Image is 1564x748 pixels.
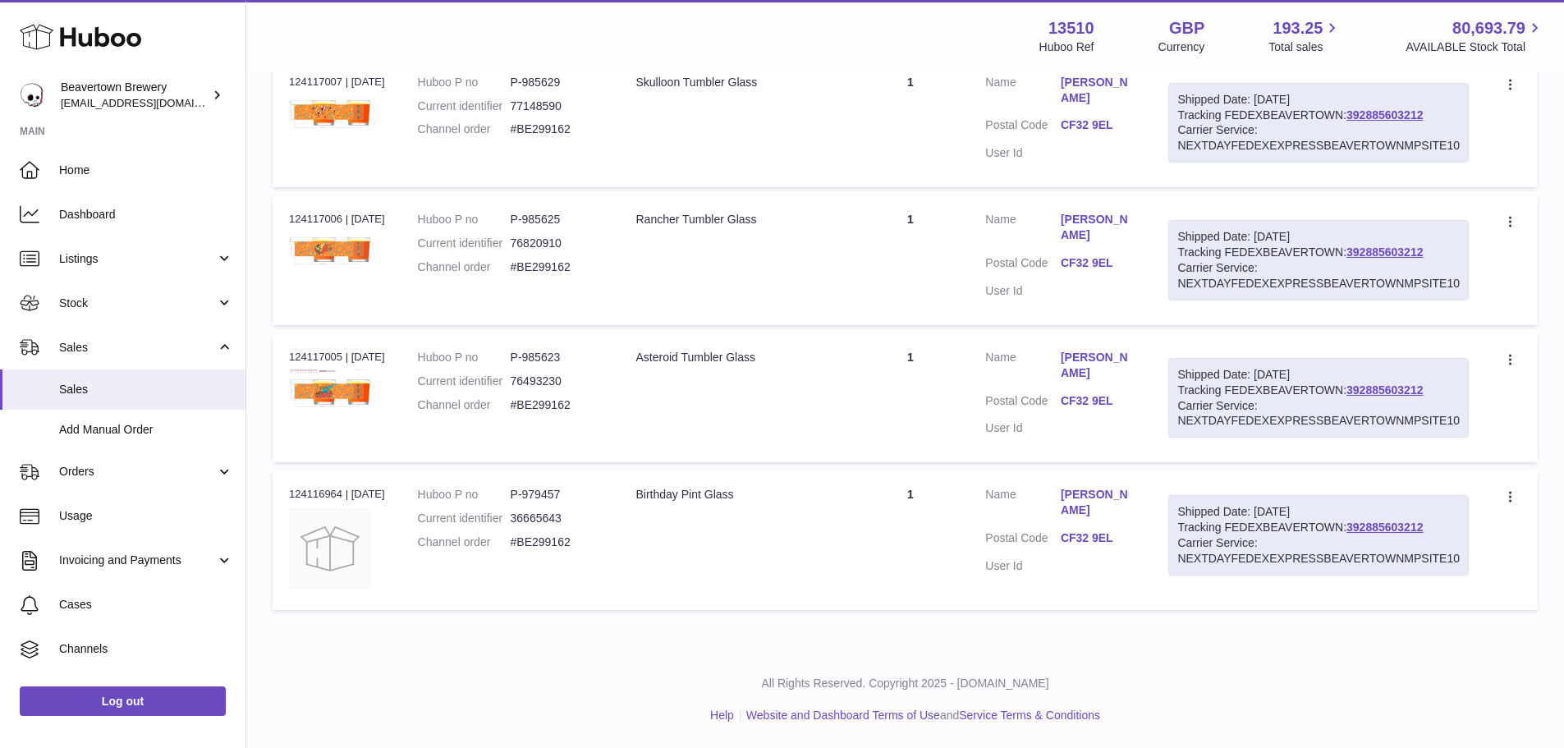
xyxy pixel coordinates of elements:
dt: Postal Code [985,255,1061,275]
img: 1716222797.png [289,94,371,130]
div: Carrier Service: NEXTDAYFEDEXEXPRESSBEAVERTOWNMPSITE10 [1177,122,1460,154]
div: Carrier Service: NEXTDAYFEDEXEXPRESSBEAVERTOWNMPSITE10 [1177,398,1460,429]
a: 193.25 Total sales [1268,17,1342,55]
a: 392885603212 [1346,246,1423,259]
a: CF32 9EL [1061,117,1136,133]
span: Orders [59,464,216,480]
div: Carrier Service: NEXTDAYFEDEXEXPRESSBEAVERTOWNMPSITE10 [1177,535,1460,567]
div: Rancher Tumbler Glass [635,212,835,227]
div: Beavertown Brewery [61,80,209,111]
dt: Channel order [418,397,511,413]
a: [PERSON_NAME] [1061,487,1136,518]
a: 392885603212 [1346,108,1423,122]
div: Skulloon Tumbler Glass [635,75,835,90]
dd: #BE299162 [511,397,603,413]
span: Total sales [1268,39,1342,55]
span: Listings [59,251,216,267]
a: CF32 9EL [1061,530,1136,546]
dd: P-985629 [511,75,603,90]
dt: User Id [985,283,1061,299]
a: 392885603212 [1346,521,1423,534]
dd: P-985625 [511,212,603,227]
dt: Postal Code [985,530,1061,550]
span: Add Manual Order [59,422,233,438]
div: 124117006 | [DATE] [289,212,385,227]
dt: Name [985,487,1061,522]
a: CF32 9EL [1061,255,1136,271]
div: 124117007 | [DATE] [289,75,385,89]
dt: Name [985,212,1061,247]
dt: Name [985,75,1061,110]
li: and [741,708,1100,723]
dt: User Id [985,558,1061,574]
a: Log out [20,686,226,716]
div: 124116964 | [DATE] [289,487,385,502]
dt: Huboo P no [418,350,511,365]
span: AVAILABLE Stock Total [1406,39,1544,55]
dd: 76493230 [511,374,603,389]
dt: Channel order [418,535,511,550]
div: Currency [1158,39,1205,55]
span: Dashboard [59,207,233,223]
p: All Rights Reserved. Copyright 2025 - [DOMAIN_NAME] [259,676,1551,691]
a: [PERSON_NAME] [1061,350,1136,381]
dt: Channel order [418,259,511,275]
td: 1 [851,333,969,463]
a: CF32 9EL [1061,393,1136,409]
dd: 36665643 [511,511,603,526]
dt: Huboo P no [418,212,511,227]
dt: Current identifier [418,99,511,114]
span: Channels [59,641,233,657]
span: Usage [59,508,233,524]
div: Shipped Date: [DATE] [1177,229,1460,245]
a: 80,693.79 AVAILABLE Stock Total [1406,17,1544,55]
dt: User Id [985,420,1061,436]
div: Shipped Date: [DATE] [1177,92,1460,108]
dt: User Id [985,145,1061,161]
span: [EMAIL_ADDRESS][DOMAIN_NAME] [61,96,241,109]
img: internalAdmin-13510@internal.huboo.com [20,83,44,108]
dt: Channel order [418,122,511,137]
a: Service Terms & Conditions [959,709,1100,722]
img: 1716222379.png [289,369,371,409]
dd: P-979457 [511,487,603,502]
td: 1 [851,58,969,188]
a: 392885603212 [1346,383,1423,397]
dd: #BE299162 [511,535,603,550]
span: 193.25 [1273,17,1323,39]
td: 1 [851,470,969,609]
span: Cases [59,597,233,613]
a: Help [710,709,734,722]
dt: Current identifier [418,374,511,389]
dd: #BE299162 [511,259,603,275]
strong: GBP [1169,17,1204,39]
span: Sales [59,382,233,397]
div: Shipped Date: [DATE] [1177,367,1460,383]
div: Tracking FEDEXBEAVERTOWN: [1168,358,1469,438]
span: Home [59,163,233,178]
div: Shipped Date: [DATE] [1177,504,1460,520]
a: Website and Dashboard Terms of Use [746,709,940,722]
dd: 77148590 [511,99,603,114]
dt: Postal Code [985,393,1061,413]
img: 1716222480.png [289,232,371,267]
span: Invoicing and Payments [59,553,216,568]
dt: Postal Code [985,117,1061,137]
img: no-photo.jpg [289,507,371,590]
strong: 13510 [1048,17,1094,39]
dt: Current identifier [418,236,511,251]
dt: Current identifier [418,511,511,526]
dd: #BE299162 [511,122,603,137]
span: Stock [59,296,216,311]
div: Tracking FEDEXBEAVERTOWN: [1168,495,1469,576]
dt: Huboo P no [418,75,511,90]
div: Tracking FEDEXBEAVERTOWN: [1168,220,1469,301]
dd: 76820910 [511,236,603,251]
dd: P-985623 [511,350,603,365]
dt: Name [985,350,1061,385]
a: [PERSON_NAME] [1061,212,1136,243]
div: 124117005 | [DATE] [289,350,385,365]
a: [PERSON_NAME] [1061,75,1136,106]
span: Sales [59,340,216,356]
dt: Huboo P no [418,487,511,502]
